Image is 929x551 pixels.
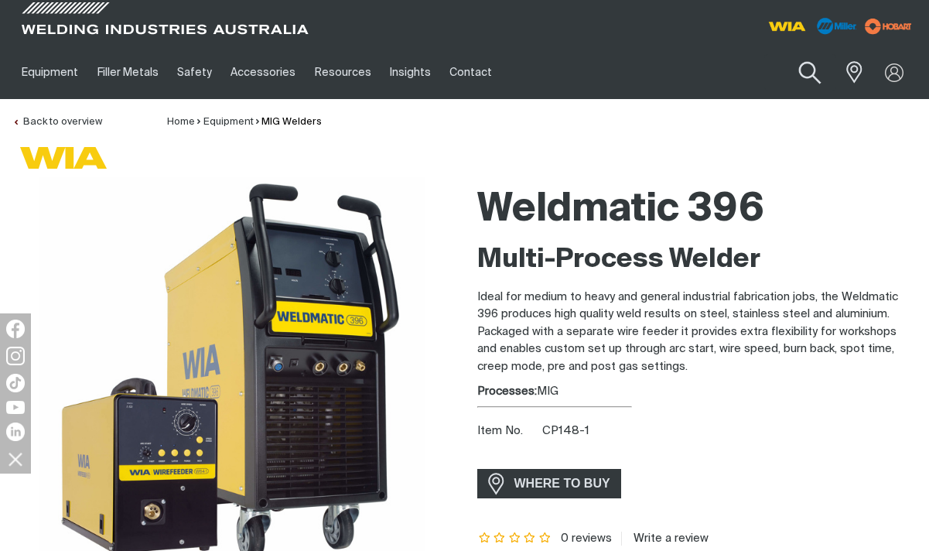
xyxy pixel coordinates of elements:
[477,423,540,440] span: Item No.
[621,532,709,546] a: Write a review
[477,185,917,235] h1: Weldmatic 396
[12,117,102,127] a: Back to overview of MIG Welders
[477,533,553,544] span: Rating: {0}
[6,347,25,365] img: Instagram
[477,289,917,376] p: Ideal for medium to heavy and general industrial fabrication jobs, the Weldmatic 396 produces hig...
[860,15,917,38] img: miller
[477,469,622,498] a: WHERE TO BUY
[542,425,589,436] span: CP148-1
[12,46,87,99] a: Equipment
[381,46,440,99] a: Insights
[477,383,917,401] div: MIG
[6,401,25,414] img: YouTube
[6,423,25,441] img: LinkedIn
[2,446,29,472] img: hide socials
[87,46,167,99] a: Filler Metals
[477,385,537,397] strong: Processes:
[6,320,25,338] img: Facebook
[203,117,254,127] a: Equipment
[504,471,620,496] span: WHERE TO BUY
[261,117,322,127] a: MIG Welders
[306,46,381,99] a: Resources
[6,374,25,392] img: TikTok
[440,46,501,99] a: Contact
[764,54,836,91] input: Product name or item number...
[561,532,612,544] span: 0 reviews
[167,117,195,127] a: Home
[167,115,322,130] nav: Breadcrumb
[12,46,691,99] nav: Main
[477,243,917,277] h2: Multi-Process Welder
[779,51,842,95] button: Search products
[221,46,305,99] a: Accessories
[168,46,221,99] a: Safety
